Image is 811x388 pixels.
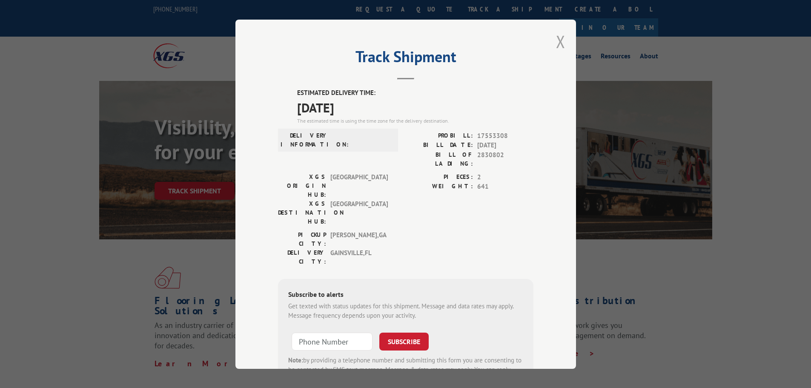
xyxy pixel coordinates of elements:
label: DELIVERY CITY: [278,248,326,266]
label: XGS ORIGIN HUB: [278,172,326,199]
span: [GEOGRAPHIC_DATA] [330,199,388,226]
label: BILL OF LADING: [406,150,473,168]
strong: Note: [288,356,303,364]
label: ESTIMATED DELIVERY TIME: [297,88,533,98]
input: Phone Number [292,332,373,350]
span: [PERSON_NAME] , GA [330,230,388,248]
button: SUBSCRIBE [379,332,429,350]
label: PICKUP CITY: [278,230,326,248]
label: XGS DESTINATION HUB: [278,199,326,226]
span: GAINSVILLE , FL [330,248,388,266]
label: BILL DATE: [406,141,473,150]
div: The estimated time is using the time zone for the delivery destination. [297,117,533,124]
span: [GEOGRAPHIC_DATA] [330,172,388,199]
label: WEIGHT: [406,182,473,192]
label: PROBILL: [406,131,473,141]
div: Get texted with status updates for this shipment. Message and data rates may apply. Message frequ... [288,301,523,320]
span: [DATE] [297,98,533,117]
label: PIECES: [406,172,473,182]
span: 2830802 [477,150,533,168]
span: 2 [477,172,533,182]
span: 17553308 [477,131,533,141]
button: Close modal [556,30,565,53]
div: by providing a telephone number and submitting this form you are consenting to be contacted by SM... [288,355,523,384]
span: 641 [477,182,533,192]
label: DELIVERY INFORMATION: [281,131,329,149]
span: [DATE] [477,141,533,150]
h2: Track Shipment [278,51,533,67]
div: Subscribe to alerts [288,289,523,301]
